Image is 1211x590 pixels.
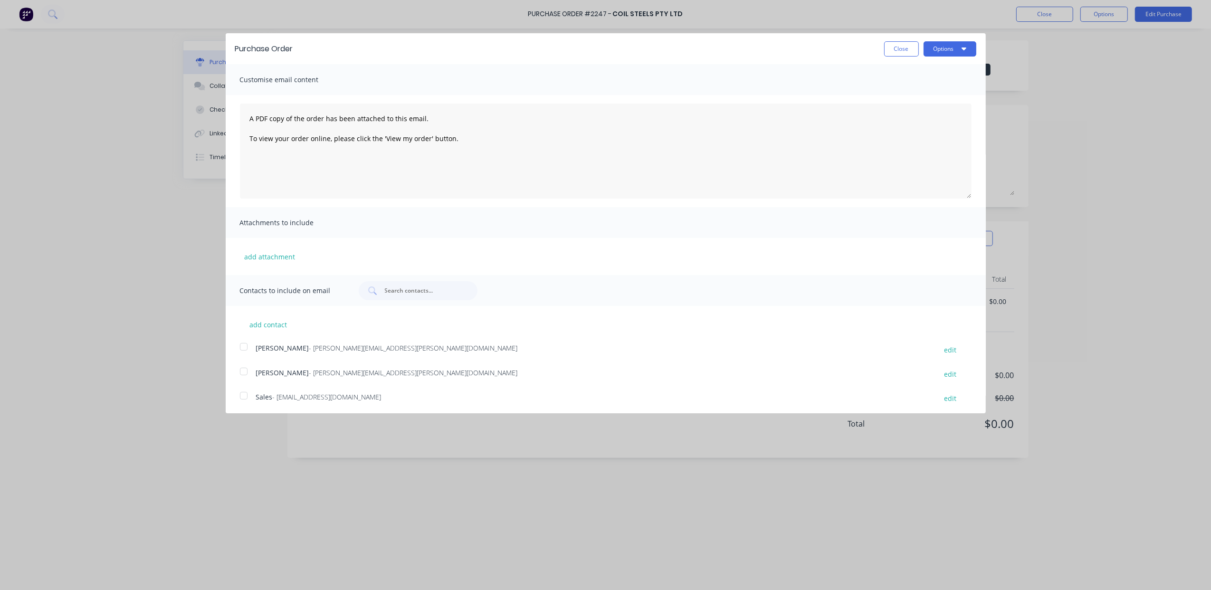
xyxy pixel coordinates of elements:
[240,249,300,264] button: add attachment
[240,216,344,229] span: Attachments to include
[240,73,344,86] span: Customise email content
[240,284,344,297] span: Contacts to include on email
[235,43,293,55] div: Purchase Order
[256,368,309,377] span: [PERSON_NAME]
[924,41,976,57] button: Options
[939,392,963,405] button: edit
[884,41,919,57] button: Close
[309,343,518,352] span: - [PERSON_NAME][EMAIL_ADDRESS][PERSON_NAME][DOMAIN_NAME]
[309,368,518,377] span: - [PERSON_NAME][EMAIL_ADDRESS][PERSON_NAME][DOMAIN_NAME]
[256,392,273,401] span: Sales
[384,286,463,295] input: Search contacts...
[240,104,972,199] textarea: A PDF copy of the order has been attached to this email. To view your order online, please click ...
[939,368,963,381] button: edit
[256,343,309,352] span: [PERSON_NAME]
[939,343,963,356] button: edit
[273,392,381,401] span: - [EMAIL_ADDRESS][DOMAIN_NAME]
[240,317,297,332] button: add contact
